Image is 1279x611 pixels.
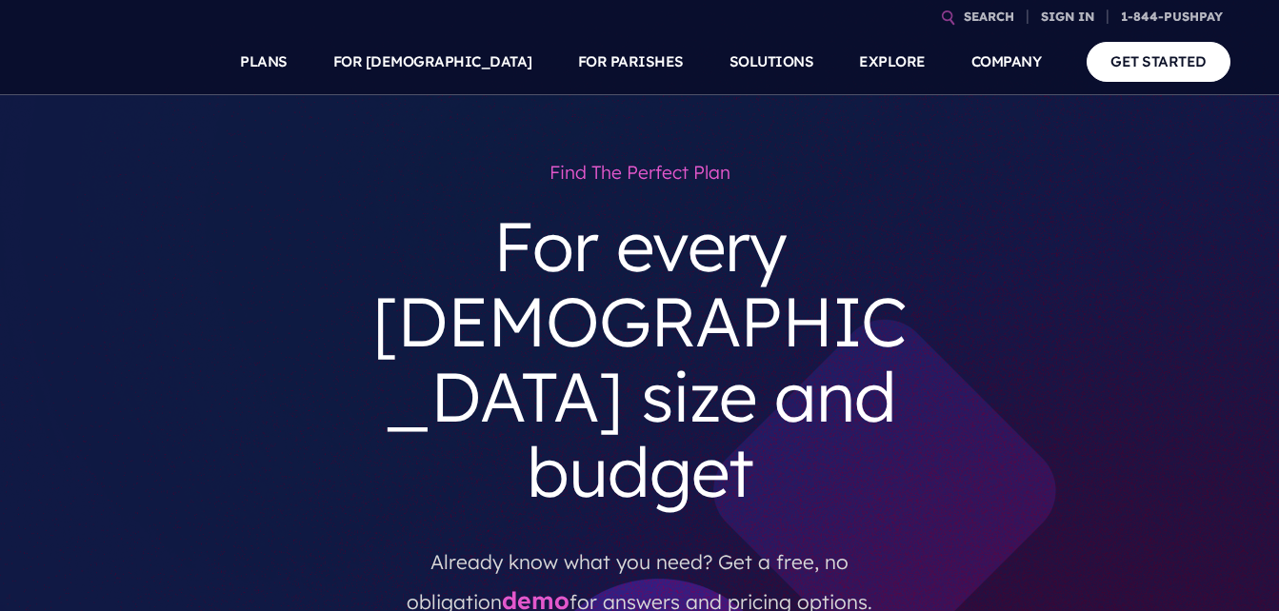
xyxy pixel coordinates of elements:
[578,29,684,95] a: FOR PARISHES
[352,193,928,525] h3: For every [DEMOGRAPHIC_DATA] size and budget
[859,29,926,95] a: EXPLORE
[971,29,1042,95] a: COMPANY
[1087,42,1230,81] a: GET STARTED
[729,29,814,95] a: SOLUTIONS
[352,152,928,193] h1: Find the perfect plan
[240,29,288,95] a: PLANS
[333,29,532,95] a: FOR [DEMOGRAPHIC_DATA]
